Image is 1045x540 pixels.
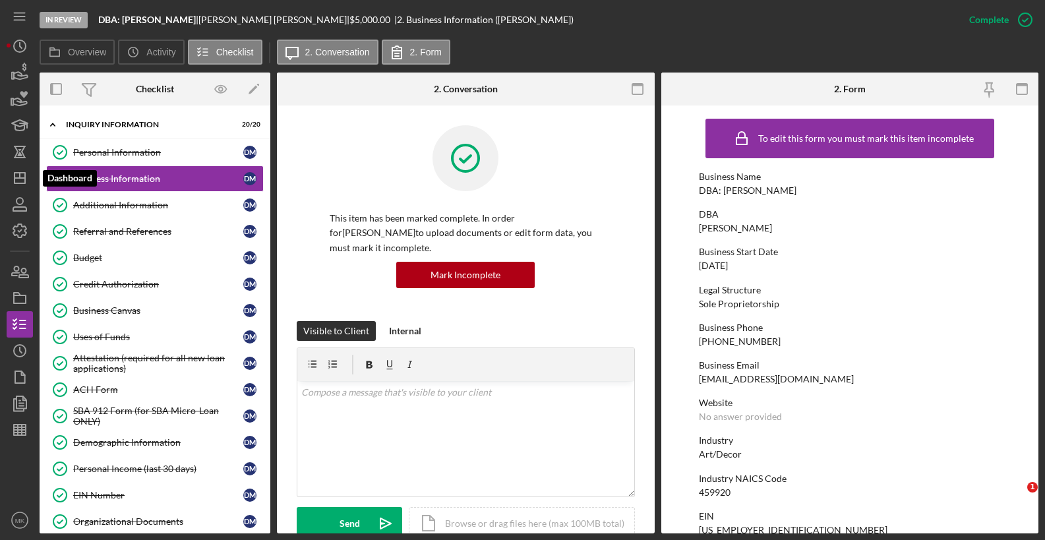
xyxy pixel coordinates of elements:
button: Complete [956,7,1038,33]
div: Credit Authorization [73,279,243,289]
div: Uses of Funds [73,332,243,342]
div: D M [243,146,256,159]
div: D M [243,198,256,212]
label: Checklist [216,47,254,57]
div: Checklist [136,84,174,94]
div: Industry [699,435,1001,446]
div: EIN [699,511,1001,522]
button: 2. Conversation [277,40,378,65]
div: Visible to Client [303,321,369,341]
a: Additional InformationDM [46,192,264,218]
div: SBA 912 Form (for SBA Micro-Loan ONLY) [73,405,243,427]
div: 459920 [699,487,731,498]
button: MK [7,507,33,533]
span: 1 [1027,482,1038,493]
div: D M [243,489,256,502]
b: DBA: [PERSON_NAME] [98,14,196,25]
div: | [98,15,198,25]
div: In Review [40,12,88,28]
a: SBA 912 Form (for SBA Micro-Loan ONLY)DM [46,403,264,429]
div: [PERSON_NAME] [699,223,772,233]
div: Industry NAICS Code [699,473,1001,484]
div: To edit this form you must mark this item incomplete [758,133,974,144]
div: D M [243,225,256,238]
div: $5,000.00 [349,15,394,25]
div: No answer provided [699,411,782,422]
a: Business CanvasDM [46,297,264,324]
a: Uses of FundsDM [46,324,264,350]
div: Art/Decor [699,449,742,460]
text: MK [15,517,25,524]
iframe: Intercom live chat [1000,482,1032,514]
button: Internal [382,321,428,341]
label: 2. Form [410,47,442,57]
div: Complete [969,7,1009,33]
div: D M [243,383,256,396]
div: Organizational Documents [73,516,243,527]
a: Personal Income (last 30 days)DM [46,456,264,482]
div: Business Phone [699,322,1001,333]
div: Budget [73,253,243,263]
div: D M [243,172,256,185]
div: ACH Form [73,384,243,395]
button: Overview [40,40,115,65]
div: Business Information [73,173,243,184]
a: Personal InformationDM [46,139,264,165]
a: Referral and ReferencesDM [46,218,264,245]
div: Business Email [699,360,1001,371]
div: [PERSON_NAME] [PERSON_NAME] | [198,15,349,25]
p: This item has been marked complete. In order for [PERSON_NAME] to upload documents or edit form d... [330,211,602,255]
div: [PHONE_NUMBER] [699,336,781,347]
div: Referral and References [73,226,243,237]
button: 2. Form [382,40,450,65]
div: DBA: [PERSON_NAME] [699,185,796,196]
div: D M [243,304,256,317]
label: Overview [68,47,106,57]
button: Checklist [188,40,262,65]
button: Mark Incomplete [396,262,535,288]
div: D M [243,409,256,423]
button: Send [297,507,402,540]
div: D M [243,278,256,291]
div: 20 / 20 [237,121,260,129]
div: D M [243,515,256,528]
div: INQUIRY INFORMATION [66,121,227,129]
div: D M [243,251,256,264]
a: Demographic InformationDM [46,429,264,456]
button: Visible to Client [297,321,376,341]
div: [US_EMPLOYER_IDENTIFICATION_NUMBER] [699,525,887,535]
div: [DATE] [699,260,728,271]
div: Sole Proprietorship [699,299,779,309]
div: D M [243,462,256,475]
div: 2. Form [834,84,866,94]
a: Business InformationDM [46,165,264,192]
button: Activity [118,40,184,65]
div: Business Start Date [699,247,1001,257]
div: Additional Information [73,200,243,210]
div: Business Name [699,171,1001,182]
a: BudgetDM [46,245,264,271]
div: D M [243,436,256,449]
div: D M [243,357,256,370]
div: Internal [389,321,421,341]
a: Attestation (required for all new loan applications)DM [46,350,264,376]
label: Activity [146,47,175,57]
div: Attestation (required for all new loan applications) [73,353,243,374]
div: | 2. Business Information ([PERSON_NAME]) [394,15,574,25]
label: 2. Conversation [305,47,370,57]
div: 2. Conversation [434,84,498,94]
div: Business Canvas [73,305,243,316]
div: Personal Income (last 30 days) [73,464,243,474]
div: [EMAIL_ADDRESS][DOMAIN_NAME] [699,374,854,384]
a: Credit AuthorizationDM [46,271,264,297]
div: EIN Number [73,490,243,500]
a: Organizational DocumentsDM [46,508,264,535]
div: Mark Incomplete [431,262,500,288]
a: EIN NumberDM [46,482,264,508]
div: Demographic Information [73,437,243,448]
div: Personal Information [73,147,243,158]
div: Website [699,398,1001,408]
div: D M [243,330,256,344]
a: ACH FormDM [46,376,264,403]
div: Send [340,507,360,540]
